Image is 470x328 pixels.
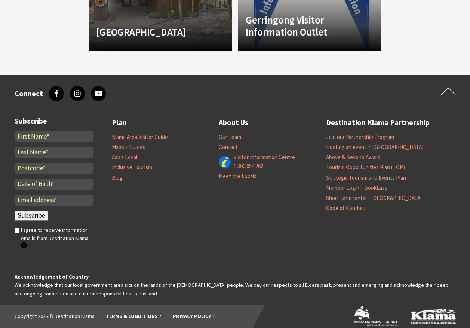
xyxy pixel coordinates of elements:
[219,173,256,180] a: Meet the Locals
[15,211,48,221] input: Subscribe
[96,26,203,38] h4: [GEOGRAPHIC_DATA]
[326,154,380,161] a: Above & Beyond Award
[15,147,93,158] input: Last Name*
[326,143,423,151] a: Hosting an event in [GEOGRAPHIC_DATA]
[112,133,168,141] a: Kiama Area Visitor Guide
[219,133,241,141] a: Our Team
[106,313,162,320] a: Terms & Conditions
[326,194,422,212] a: Short term rental – [GEOGRAPHIC_DATA] Code of Conduct
[173,313,215,320] a: Privacy Policy
[326,174,406,182] a: Strategic Tourism and Events Plan
[21,226,93,251] label: I agree to receive information emails from Destination Kiama
[411,309,456,324] img: Kiama Logo
[112,154,137,161] a: Ask a Local
[15,273,89,280] strong: Acknowledgement of Country
[326,133,394,141] a: Join our Partnership Program
[246,14,353,38] h4: Gerringong Visitor Information Outlet
[234,163,263,170] a: 1 300 654 262
[219,116,248,129] a: About Us
[15,131,93,142] input: First Name*
[112,143,145,151] a: Maps + Guides
[15,195,93,206] input: Email address*
[15,163,93,174] input: Postcode*
[112,116,127,129] a: Plan
[15,179,93,190] input: Date of Birth*
[326,184,387,192] a: Member Login – BookEasy
[15,116,93,125] h3: Subscribe
[15,273,456,298] p: We acknowledge that our local government area sits on the lands of the [DEMOGRAPHIC_DATA] people....
[15,312,95,320] li: Copyright 2025 © Destination Kiama
[112,174,123,182] a: Blog
[234,154,295,161] a: Visitor Information Centre
[112,164,152,171] a: Inclusive Tourism
[326,116,430,129] a: Destination Kiama Partnership
[219,143,238,151] a: Contact
[326,164,405,171] a: Tourism Opportunities Plan (TOP)
[15,89,43,98] h3: Connect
